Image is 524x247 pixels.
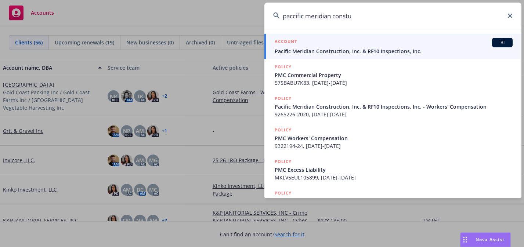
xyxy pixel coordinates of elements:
h5: POLICY [275,158,292,165]
span: PMC Commercial Property [275,71,513,79]
span: MKLV5EUL105899, [DATE]-[DATE] [275,174,513,181]
button: Nova Assist [460,232,511,247]
span: Pacific Meridian Construction, Inc. & RF10 Inspections, Inc. [275,47,513,55]
span: PMC Workers' Compensation [275,197,513,205]
h5: ACCOUNT [275,38,297,47]
a: POLICYPacific Meridian Construction, Inc. & RF10 Inspections, Inc. - Workers' Compensation9265226... [264,91,521,122]
span: PMC Excess Liability [275,166,513,174]
span: 9265226-2020, [DATE]-[DATE] [275,110,513,118]
h5: POLICY [275,189,292,197]
a: POLICYPMC Workers' Compensation9322194-24, [DATE]-[DATE] [264,122,521,154]
div: Drag to move [460,233,470,247]
span: Pacific Meridian Construction, Inc. & RF10 Inspections, Inc. - Workers' Compensation [275,103,513,110]
input: Search... [264,3,521,29]
a: POLICYPMC Commercial Property57SBABU7K83, [DATE]-[DATE] [264,59,521,91]
span: PMC Workers' Compensation [275,134,513,142]
a: POLICYPMC Workers' Compensation [264,185,521,217]
a: ACCOUNTBIPacific Meridian Construction, Inc. & RF10 Inspections, Inc. [264,34,521,59]
span: 57SBABU7K83, [DATE]-[DATE] [275,79,513,87]
span: 9322194-24, [DATE]-[DATE] [275,142,513,150]
span: BI [495,39,510,46]
span: Nova Assist [476,236,505,243]
h5: POLICY [275,126,292,134]
h5: POLICY [275,63,292,70]
a: POLICYPMC Excess LiabilityMKLV5EUL105899, [DATE]-[DATE] [264,154,521,185]
h5: POLICY [275,95,292,102]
